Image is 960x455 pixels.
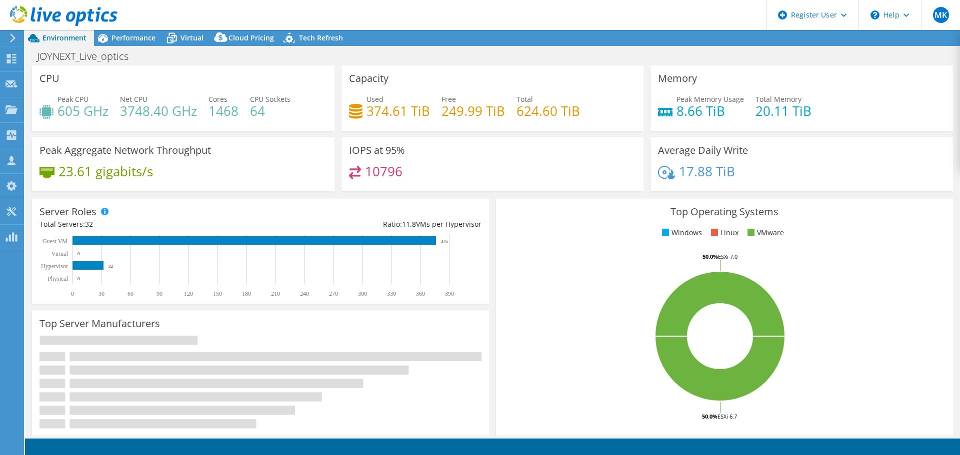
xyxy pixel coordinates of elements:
text: 376 [441,239,448,244]
text: 90 [156,290,162,297]
h4: 1468 [208,105,238,116]
h3: Top Operating Systems [503,206,945,217]
h4: 624.60 TiB [516,105,580,116]
div: Ratio: VMs per Hypervisor [260,219,481,230]
text: Virtual [51,250,68,257]
text: Guest VM [42,238,67,245]
h1: JOYNEXT_Live_optics [32,51,144,62]
h4: 17.88 TiB [679,166,735,177]
text: 300 [358,290,367,297]
tspan: ESXi 7.0 [718,253,737,260]
span: 32 [85,219,93,229]
h4: 64 [250,105,290,116]
span: Cloud Pricing [228,33,274,42]
text: 390 [445,290,454,297]
span: MK [933,7,949,23]
span: Net CPU [120,94,147,104]
span: Peak CPU [57,94,88,104]
h4: 8.66 TiB [676,105,744,116]
span: Used [366,94,383,104]
h3: Server Roles [39,206,96,217]
text: 330 [387,290,396,297]
tspan: 50.0% [702,413,717,420]
text: Physical [47,275,68,282]
text: 210 [271,290,280,297]
span: Total Memory [755,94,801,104]
text: 30 [98,290,104,297]
text: 240 [300,290,309,297]
text: 0 [77,251,80,256]
h3: Average Daily Write [658,145,748,156]
h4: 23.61 gigabits/s [58,166,153,177]
h4: 3748.40 GHz [120,105,197,116]
h3: CPU [39,73,59,84]
span: Virtual [180,33,203,42]
text: 0 [77,276,80,281]
text: 360 [416,290,425,297]
h4: 10796 [365,166,402,177]
h4: 20.11 TiB [755,105,811,116]
text: 180 [242,290,251,297]
span: Total [516,94,533,104]
span: Cores [208,94,227,104]
tspan: 50.0% [702,253,718,260]
h3: IOPS at 95% [349,145,405,156]
span: Performance [111,33,155,42]
text: 120 [184,290,193,297]
svg: \n [870,10,879,19]
text: 0 [71,290,74,297]
li: VMware [745,227,784,238]
span: 11.8 [402,219,416,229]
text: 270 [329,290,338,297]
span: Peak Memory Usage [676,94,744,104]
h3: Top Server Manufacturers [39,318,160,329]
span: Environment [42,33,86,42]
h3: Capacity [349,73,388,84]
text: 150 [213,290,222,297]
h4: 605 GHz [57,105,108,116]
span: Free [441,94,456,104]
h4: 374.61 TiB [366,105,430,116]
text: Hypervisor [41,263,68,270]
li: Linux [708,227,738,238]
text: 32 [108,264,113,269]
h3: Peak Aggregate Network Throughput [39,145,211,156]
h4: 249.99 TiB [441,105,505,116]
tspan: ESXi 6.7 [717,413,737,420]
text: 60 [127,290,133,297]
h3: Memory [658,73,697,84]
span: Tech Refresh [299,33,343,42]
span: CPU Sockets [250,94,290,104]
li: Windows [659,227,702,238]
div: Total Servers: [39,219,260,230]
